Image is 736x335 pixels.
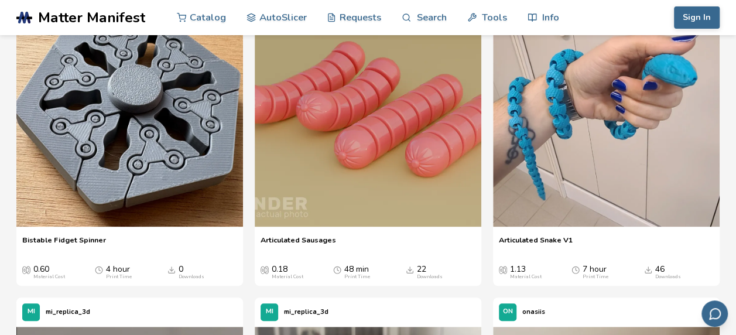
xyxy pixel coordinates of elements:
[344,265,370,280] div: 48 min
[284,306,328,318] p: mi_replica_3d
[510,274,542,280] div: Material Cost
[417,265,443,280] div: 22
[33,265,65,280] div: 0.60
[499,235,573,253] a: Articulated Snake V1
[33,274,65,280] div: Material Cost
[22,265,30,274] span: Average Cost
[46,306,90,318] p: mi_replica_3d
[261,265,269,274] span: Average Cost
[406,265,414,274] span: Downloads
[644,265,652,274] span: Downloads
[655,265,681,280] div: 46
[344,274,370,280] div: Print Time
[655,274,681,280] div: Downloads
[272,274,303,280] div: Material Cost
[510,265,542,280] div: 1.13
[583,274,608,280] div: Print Time
[499,265,507,274] span: Average Cost
[674,6,720,29] button: Sign In
[95,265,103,274] span: Average Print Time
[272,265,303,280] div: 0.18
[503,308,513,316] span: ON
[266,308,273,316] span: MI
[167,265,176,274] span: Downloads
[261,235,336,253] a: Articulated Sausages
[417,274,443,280] div: Downloads
[106,265,132,280] div: 4 hour
[22,235,106,253] a: Bistable Fidget Spinner
[106,274,132,280] div: Print Time
[333,265,341,274] span: Average Print Time
[701,300,728,327] button: Send feedback via email
[522,306,545,318] p: onasiis
[28,308,35,316] span: MI
[583,265,608,280] div: 7 hour
[571,265,580,274] span: Average Print Time
[179,274,204,280] div: Downloads
[179,265,204,280] div: 0
[38,9,145,26] span: Matter Manifest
